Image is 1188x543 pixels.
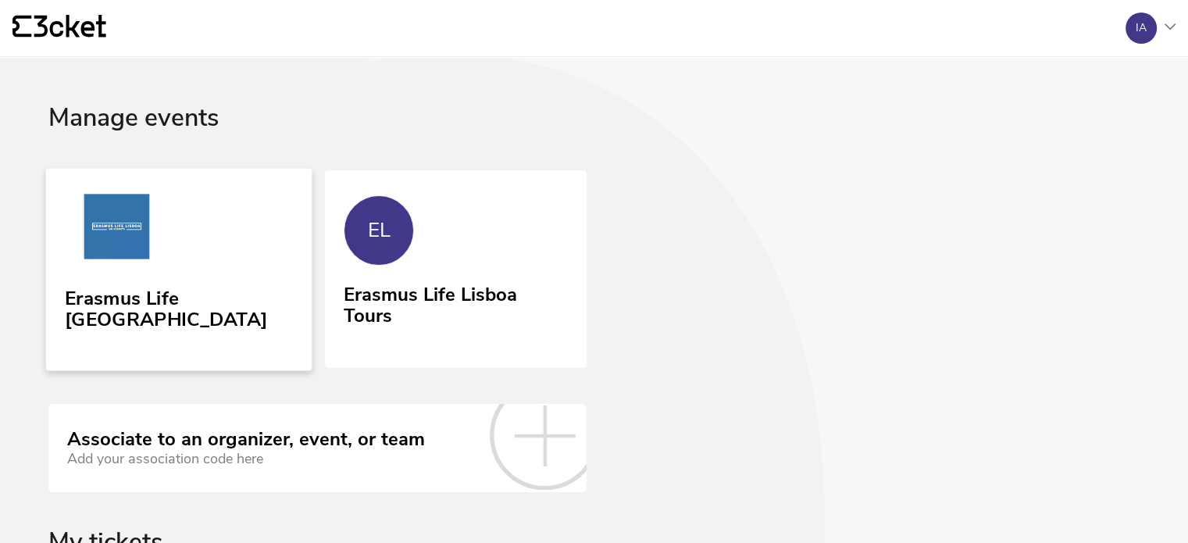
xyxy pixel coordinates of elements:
div: IA [1136,22,1147,34]
div: Erasmus Life [GEOGRAPHIC_DATA] [65,281,293,331]
a: Associate to an organizer, event, or team Add your association code here [48,404,587,491]
div: Erasmus Life Lisboa Tours [344,278,567,327]
div: EL [368,219,391,242]
div: Manage events [48,104,1140,170]
a: {' '} [12,15,106,41]
div: Associate to an organizer, event, or team [67,429,425,451]
a: EL Erasmus Life Lisboa Tours [325,170,586,366]
img: Erasmus Life Lisboa [65,194,169,266]
div: Add your association code here [67,451,425,467]
g: {' '} [12,16,31,38]
a: Erasmus Life Lisboa Erasmus Life [GEOGRAPHIC_DATA] [46,168,312,370]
